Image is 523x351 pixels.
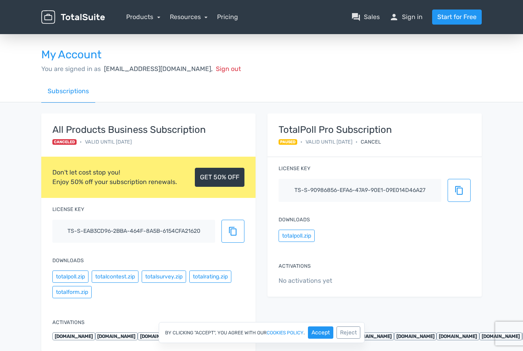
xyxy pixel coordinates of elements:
label: Downloads [52,257,84,264]
div: Cancel [361,138,381,146]
span: Valid until [DATE] [85,138,132,146]
span: paused [279,139,297,145]
span: No activations yet [279,276,471,286]
a: Subscriptions [41,80,95,103]
span: content_copy [454,186,464,195]
strong: All Products Business Subscription [52,125,206,135]
button: Accept [308,326,333,339]
span: Sign out [216,65,241,73]
span: • [300,138,302,146]
button: content_copy [448,179,471,202]
label: Activations [52,318,85,326]
span: • [80,138,82,146]
strong: TotalPoll Pro Subscription [279,125,392,135]
span: [EMAIL_ADDRESS][DOMAIN_NAME], [104,65,213,73]
span: You are signed in as [41,65,101,73]
span: • [356,138,358,146]
a: Start for Free [432,10,482,25]
label: License key [52,205,84,213]
button: totalpoll.zip [52,270,88,283]
label: Downloads [279,216,310,223]
img: TotalSuite for WordPress [41,10,105,24]
button: Reject [336,326,360,339]
button: totalrating.zip [189,270,231,283]
button: totalsurvey.zip [142,270,186,283]
a: Resources [170,13,208,21]
h3: My Account [41,49,482,61]
label: Activations [279,262,311,270]
a: GET 50% OFF [195,168,244,187]
button: totalcontest.zip [92,270,138,283]
button: totalform.zip [52,286,92,298]
a: cookies policy [267,330,304,335]
div: Don't let cost stop you! Enjoy 50% off your subscription renewals. [52,168,177,187]
span: person [389,12,399,22]
span: Canceled [52,139,77,145]
button: totalpoll.zip [279,230,315,242]
a: Pricing [217,12,238,22]
a: question_answerSales [351,12,380,22]
span: Valid until [DATE] [306,138,352,146]
div: By clicking "Accept", you agree with our . [159,322,365,343]
label: License key [279,165,310,172]
a: personSign in [389,12,423,22]
span: question_answer [351,12,361,22]
span: content_copy [228,226,238,236]
button: content_copy [221,220,244,243]
a: Products [126,13,160,21]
